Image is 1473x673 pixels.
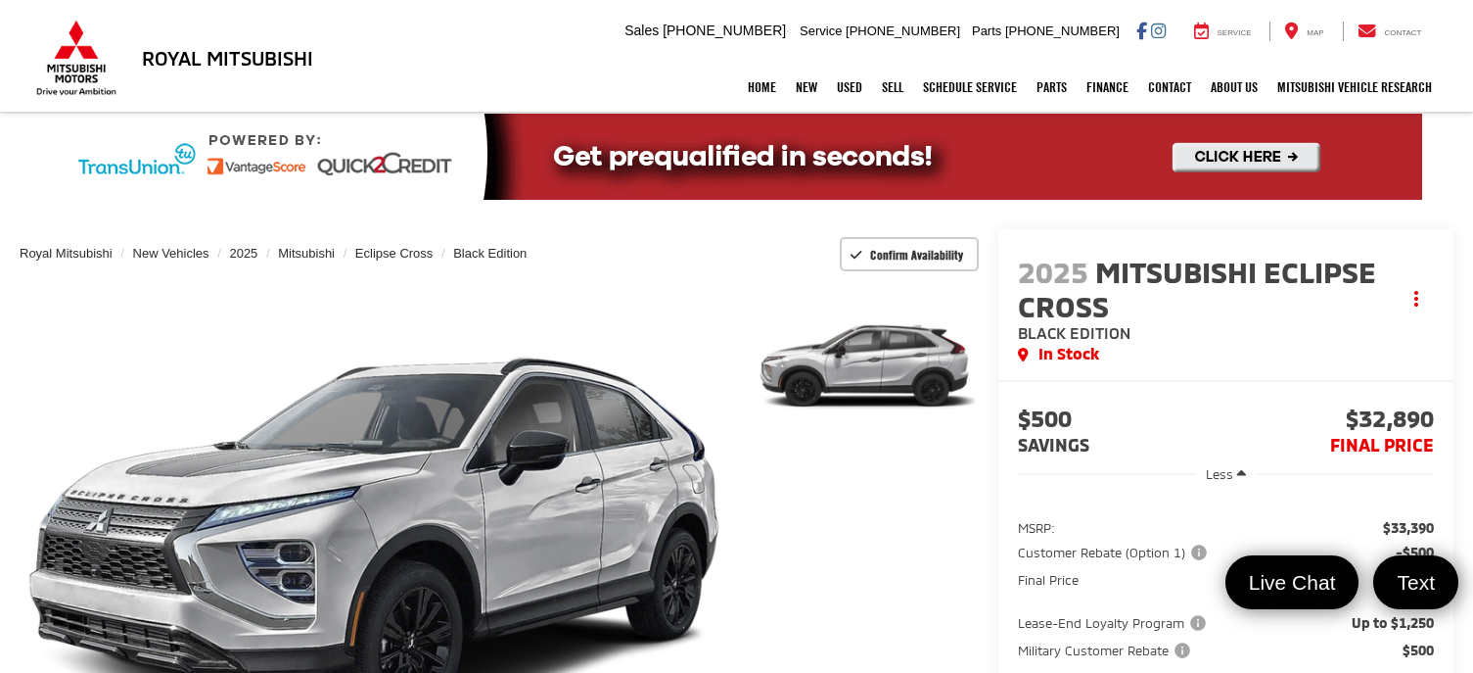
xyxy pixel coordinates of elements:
a: 2025 [229,246,257,261]
button: Confirm Availability [840,237,980,271]
a: Expand Photo 1 [750,278,979,451]
a: Black Edition [453,246,527,261]
a: New [786,63,827,112]
button: Customer Rebate (Option 1) [1018,543,1214,562]
span: Mitsubishi Eclipse Cross [1018,254,1376,323]
img: 2025 Mitsubishi Eclipse Cross Black Edition [747,276,981,453]
a: Home [738,63,786,112]
a: Live Chat [1225,555,1359,609]
span: dropdown dots [1414,291,1418,307]
button: Actions [1400,282,1434,316]
img: Mitsubishi [32,20,120,96]
span: Black Edition [1018,323,1130,342]
a: Contact [1343,22,1437,41]
a: Mitsubishi Vehicle Research [1267,63,1442,112]
span: $500 [1018,407,1225,436]
span: Military Customer Rebate [1018,641,1194,660]
span: Final Price [1018,570,1079,590]
span: -$500 [1396,543,1434,562]
span: Customer Rebate (Option 1) [1018,543,1211,562]
button: Military Customer Rebate [1018,641,1197,660]
span: [PHONE_NUMBER] [663,23,786,38]
span: Up to $1,250 [1352,613,1434,633]
span: $500 [1403,641,1434,660]
span: Service [800,24,842,38]
a: Contact [1138,63,1201,112]
a: Eclipse Cross [355,246,433,261]
a: About Us [1201,63,1267,112]
a: Mitsubishi [278,246,335,261]
span: Map [1307,28,1323,37]
button: Less [1196,457,1256,492]
a: Facebook: Click to visit our Facebook page [1136,23,1147,38]
a: Text [1373,555,1458,609]
a: Sell [872,63,913,112]
span: Less [1206,466,1233,482]
a: Instagram: Click to visit our Instagram page [1151,23,1166,38]
span: Service [1218,28,1252,37]
span: Lease-End Loyalty Program [1018,613,1210,633]
a: Service [1179,22,1266,41]
span: Live Chat [1239,569,1346,596]
a: Royal Mitsubishi [20,246,113,261]
span: 2025 [1018,254,1088,289]
span: Confirm Availability [870,247,963,263]
span: Text [1387,569,1445,596]
img: Quick2Credit [52,114,1422,200]
span: [PHONE_NUMBER] [1005,24,1120,38]
span: MSRP: [1018,518,1055,538]
span: Parts [972,24,1001,38]
span: [PHONE_NUMBER] [846,24,960,38]
a: Schedule Service: Opens in a new tab [913,63,1027,112]
a: Finance [1077,63,1138,112]
span: $32,890 [1226,407,1434,436]
h3: Royal Mitsubishi [142,47,313,69]
a: Map [1269,22,1338,41]
span: Contact [1384,28,1421,37]
span: In Stock [1038,343,1099,365]
span: SAVINGS [1018,434,1089,456]
span: FINAL PRICE [1330,434,1434,456]
span: $33,390 [1383,518,1434,538]
button: Lease-End Loyalty Program [1018,613,1213,633]
a: Parts: Opens in a new tab [1027,63,1077,112]
a: Used [827,63,872,112]
span: Sales [624,23,659,38]
a: New Vehicles [133,246,209,261]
